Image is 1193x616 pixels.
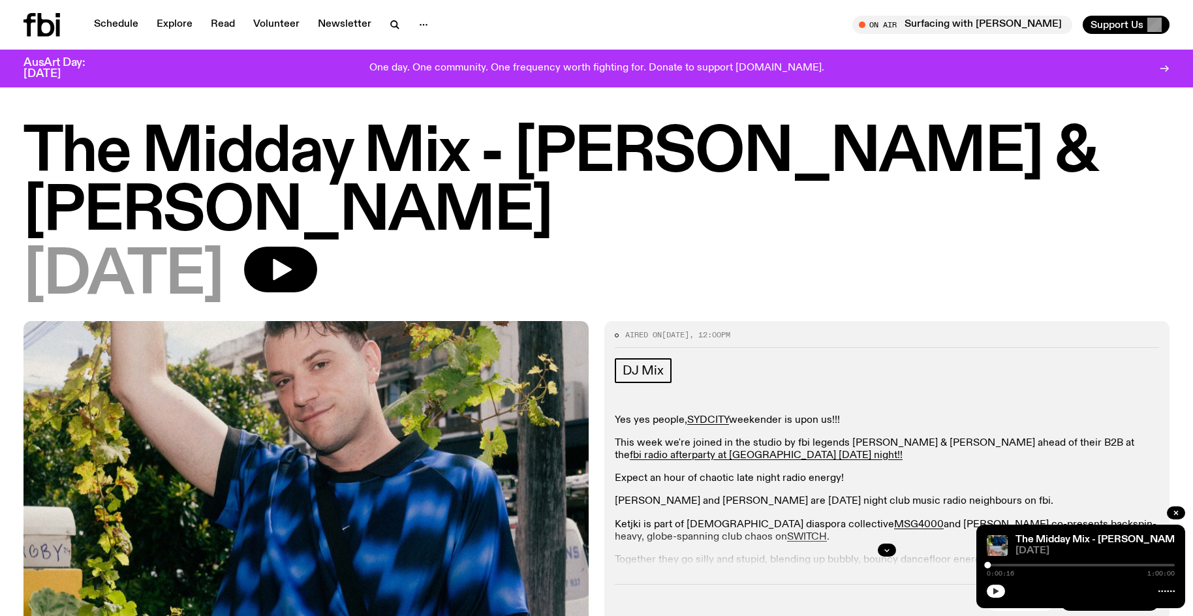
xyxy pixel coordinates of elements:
a: Newsletter [310,16,379,34]
span: [DATE] [1015,546,1175,556]
span: 1:00:00 [1147,570,1175,577]
span: Support Us [1091,19,1143,31]
a: fbi radio afterparty at [GEOGRAPHIC_DATA] [DATE] night!! [630,450,903,461]
a: Read [203,16,243,34]
span: DJ Mix [623,363,664,378]
span: [DATE] [23,247,223,305]
a: MSG4000 [894,519,944,530]
p: Yes yes people, weekender is upon us!!! [615,414,1159,427]
span: [DATE] [662,330,689,340]
a: SYDCITY [687,415,729,425]
a: Schedule [86,16,146,34]
h3: AusArt Day: [DATE] [23,57,107,80]
p: One day. One community. One frequency worth fighting for. Donate to support [DOMAIN_NAME]. [369,63,824,74]
span: 0:00:16 [987,570,1014,577]
a: Explore [149,16,200,34]
button: Support Us [1083,16,1170,34]
button: On AirSurfacing with [PERSON_NAME] [852,16,1072,34]
a: DJ Mix [615,358,672,383]
span: , 12:00pm [689,330,730,340]
a: Volunteer [245,16,307,34]
h1: The Midday Mix - [PERSON_NAME] & [PERSON_NAME] [23,124,1170,241]
p: Ketjki is part of [DEMOGRAPHIC_DATA] diaspora collective and [PERSON_NAME] co-presents backspin-h... [615,519,1159,544]
p: This week we're joined in the studio by fbi legends [PERSON_NAME] & [PERSON_NAME] ahead of their ... [615,437,1159,462]
span: Aired on [625,330,662,340]
p: Expect an hour of chaotic late night radio energy! [615,472,1159,485]
p: [PERSON_NAME] and [PERSON_NAME] are [DATE] night club music radio neighbours on fbi. [615,495,1159,508]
